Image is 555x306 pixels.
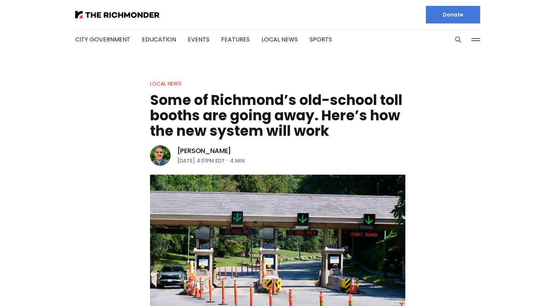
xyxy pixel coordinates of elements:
[188,35,209,44] a: Events
[150,80,182,87] a: Local News
[453,34,464,45] button: Search this site
[75,11,160,18] img: The Richmonder
[150,92,405,139] h1: Some of Richmond’s old-school toll booths are going away. Here’s how the new system will work
[150,145,171,166] img: Graham Moomaw
[177,146,231,155] a: [PERSON_NAME]
[230,156,245,165] span: 4 min
[310,35,332,44] a: Sports
[426,6,480,23] a: Donate
[75,35,130,44] a: City Government
[262,35,298,44] a: Local News
[177,156,225,165] time: [DATE] 4:01PM EDT
[142,35,176,44] a: Education
[221,35,250,44] a: Features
